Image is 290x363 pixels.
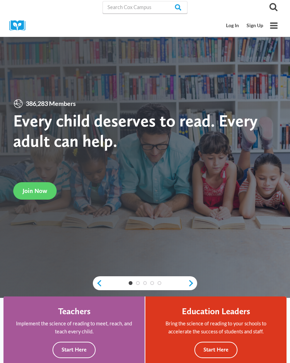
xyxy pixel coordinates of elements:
[243,19,267,32] a: Sign Up
[13,110,258,150] strong: Every child deserves to read. Every adult can help.
[182,306,250,316] h4: Education Leaders
[13,182,57,199] a: Join Now
[188,279,197,287] a: next
[13,319,135,335] p: Implement the science of reading to meet, reach, and teach every child.
[155,319,277,335] p: Bring the science of reading to your schools to accelerate the success of students and staff.
[150,281,154,285] a: 4
[158,281,161,285] a: 5
[223,19,243,32] a: Log In
[93,276,197,290] div: content slider buttons
[267,19,281,32] button: Open menu
[194,342,237,358] button: Start Here
[223,19,267,32] nav: Secondary Mobile Navigation
[53,342,96,358] button: Start Here
[136,281,140,285] a: 2
[23,99,78,109] span: 386,283 Members
[58,306,90,316] h4: Teachers
[103,1,187,14] input: Search Cox Campus
[23,187,47,194] span: Join Now
[129,281,132,285] a: 1
[93,279,102,287] a: previous
[143,281,147,285] a: 3
[9,20,30,31] img: Cox Campus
